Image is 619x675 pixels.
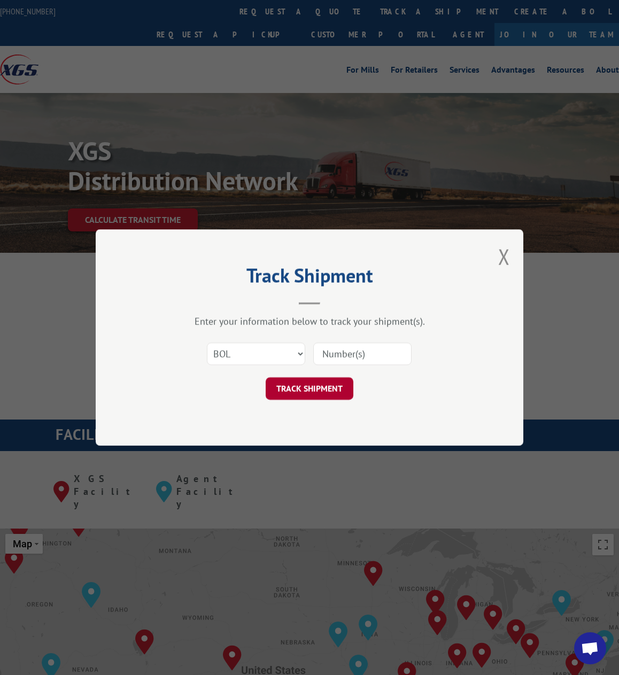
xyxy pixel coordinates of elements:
div: Open chat [574,632,606,664]
div: Enter your information below to track your shipment(s). [149,315,470,328]
h2: Track Shipment [149,268,470,289]
input: Number(s) [313,343,412,365]
button: Close modal [498,243,510,271]
button: TRACK SHIPMENT [266,377,353,400]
